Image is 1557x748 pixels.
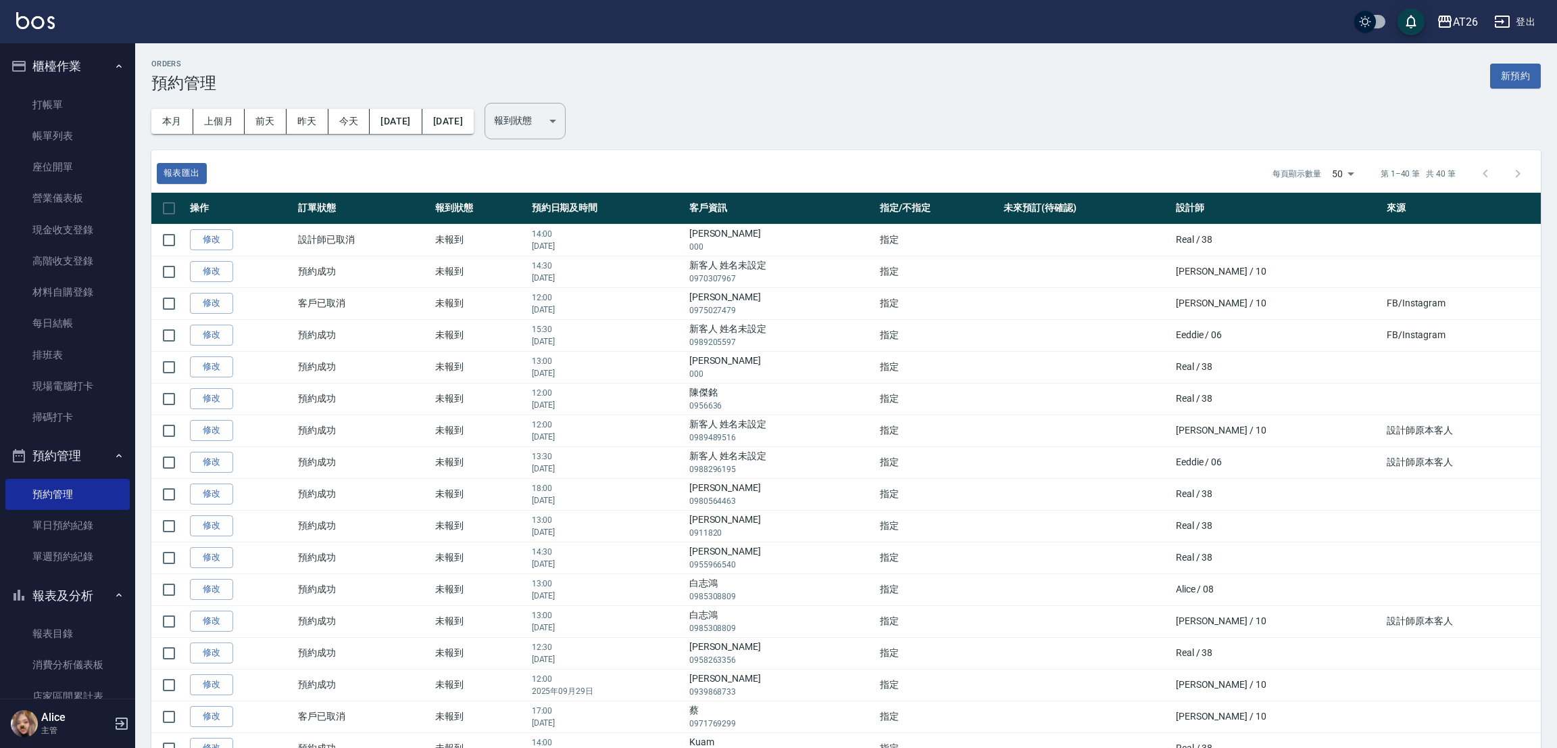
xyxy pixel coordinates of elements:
[151,74,216,93] h3: 預約管理
[689,622,873,634] p: 0985308809
[5,340,130,371] a: 排班表
[5,371,130,402] a: 現場電腦打卡
[41,724,110,737] p: 主管
[1383,415,1541,446] td: 設計師原本客人
[1172,256,1383,287] td: [PERSON_NAME] / 10
[532,578,683,590] p: 13:00
[1489,9,1541,34] button: 登出
[686,351,876,383] td: [PERSON_NAME]
[532,609,683,622] p: 13:00
[532,463,683,475] p: [DATE]
[190,356,233,377] a: 修改
[422,109,474,134] button: [DATE]
[5,438,130,473] button: 預約管理
[1172,510,1383,542] td: Real / 38
[190,293,233,314] a: 修改
[876,383,1000,415] td: 指定
[532,323,683,335] p: 15:30
[5,49,130,84] button: 櫃檯作業
[876,574,1000,605] td: 指定
[193,109,245,134] button: 上個月
[689,400,873,412] p: 0956636
[1172,319,1383,351] td: Eeddie / 06
[5,214,130,246] a: 現金收支登錄
[532,705,683,717] p: 17:00
[151,60,216,68] h2: Orders
[532,335,683,348] p: [DATE]
[5,479,130,510] a: 預約管理
[689,718,873,730] p: 0971769299
[532,590,683,602] p: [DATE]
[532,685,683,697] p: 2025年09月29日
[689,495,873,507] p: 0980564463
[432,669,528,701] td: 未報到
[295,256,432,287] td: 預約成功
[1383,287,1541,319] td: FB/Instagram
[432,193,528,225] th: 報到狀態
[532,304,683,316] p: [DATE]
[1172,478,1383,510] td: Real / 38
[16,12,55,29] img: Logo
[1381,168,1456,180] p: 第 1–40 筆 共 40 筆
[5,402,130,433] a: 掃碼打卡
[151,109,193,134] button: 本月
[295,193,432,225] th: 訂單狀態
[686,224,876,256] td: [PERSON_NAME]
[5,183,130,214] a: 營業儀表板
[1172,446,1383,478] td: Eeddie / 06
[295,415,432,446] td: 預約成功
[532,514,683,526] p: 13:00
[190,642,233,663] a: 修改
[532,387,683,399] p: 12:00
[295,351,432,383] td: 預約成功
[876,224,1000,256] td: 指定
[532,431,683,443] p: [DATE]
[5,246,130,277] a: 高階收支登錄
[190,229,233,250] a: 修改
[1490,69,1541,82] a: 新預約
[532,260,683,272] p: 14:30
[190,674,233,695] a: 修改
[5,308,130,339] a: 每日結帳
[190,452,233,473] a: 修改
[1453,14,1478,30] div: AT26
[190,388,233,409] a: 修改
[689,336,873,348] p: 0989205597
[1000,193,1172,225] th: 未來預訂(待確認)
[1172,351,1383,383] td: Real / 38
[5,618,130,649] a: 報表目錄
[1172,383,1383,415] td: Real / 38
[876,351,1000,383] td: 指定
[689,273,873,285] p: 0970307967
[11,710,38,737] img: Person
[432,415,528,446] td: 未報到
[532,526,683,538] p: [DATE]
[689,463,873,475] p: 0988296195
[686,574,876,605] td: 白志鴻
[157,163,207,184] a: 報表匯出
[1490,64,1541,89] button: 新預約
[190,547,233,568] a: 修改
[689,559,873,571] p: 0955966540
[686,446,876,478] td: 新客人 姓名未設定
[532,673,683,685] p: 12:00
[532,419,683,431] p: 12:00
[532,355,683,367] p: 13:00
[432,287,528,319] td: 未報到
[1383,605,1541,637] td: 設計師原本客人
[295,605,432,637] td: 預約成功
[689,590,873,603] p: 0985308809
[5,681,130,712] a: 店家區間累計表
[532,653,683,665] p: [DATE]
[295,287,432,319] td: 客戶已取消
[1172,224,1383,256] td: Real / 38
[532,482,683,494] p: 18:00
[190,325,233,346] a: 修改
[245,109,287,134] button: 前天
[689,654,873,666] p: 0958263356
[686,287,876,319] td: [PERSON_NAME]
[432,605,528,637] td: 未報到
[1383,193,1541,225] th: 來源
[876,415,1000,446] td: 指定
[1383,319,1541,351] td: FB/Instagram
